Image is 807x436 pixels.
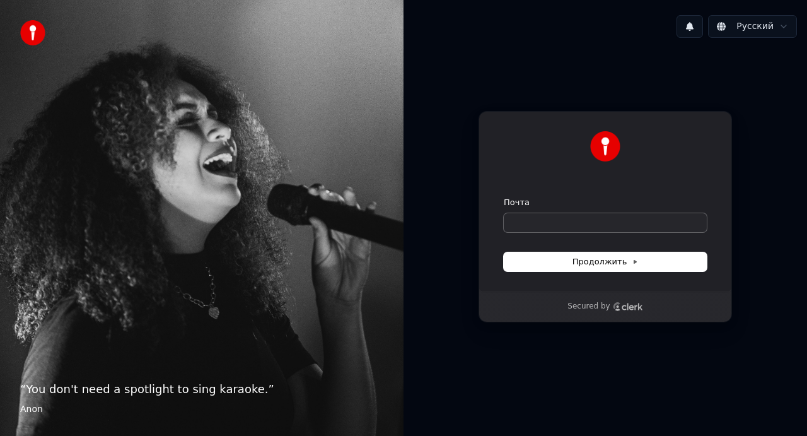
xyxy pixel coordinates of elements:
p: Secured by [567,302,610,312]
span: Продолжить [572,256,639,268]
img: Youka [590,131,620,162]
button: Продолжить [504,252,707,271]
footer: Anon [20,403,383,416]
a: Clerk logo [613,302,643,311]
label: Почта [504,197,530,208]
img: youka [20,20,45,45]
p: “ You don't need a spotlight to sing karaoke. ” [20,380,383,398]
